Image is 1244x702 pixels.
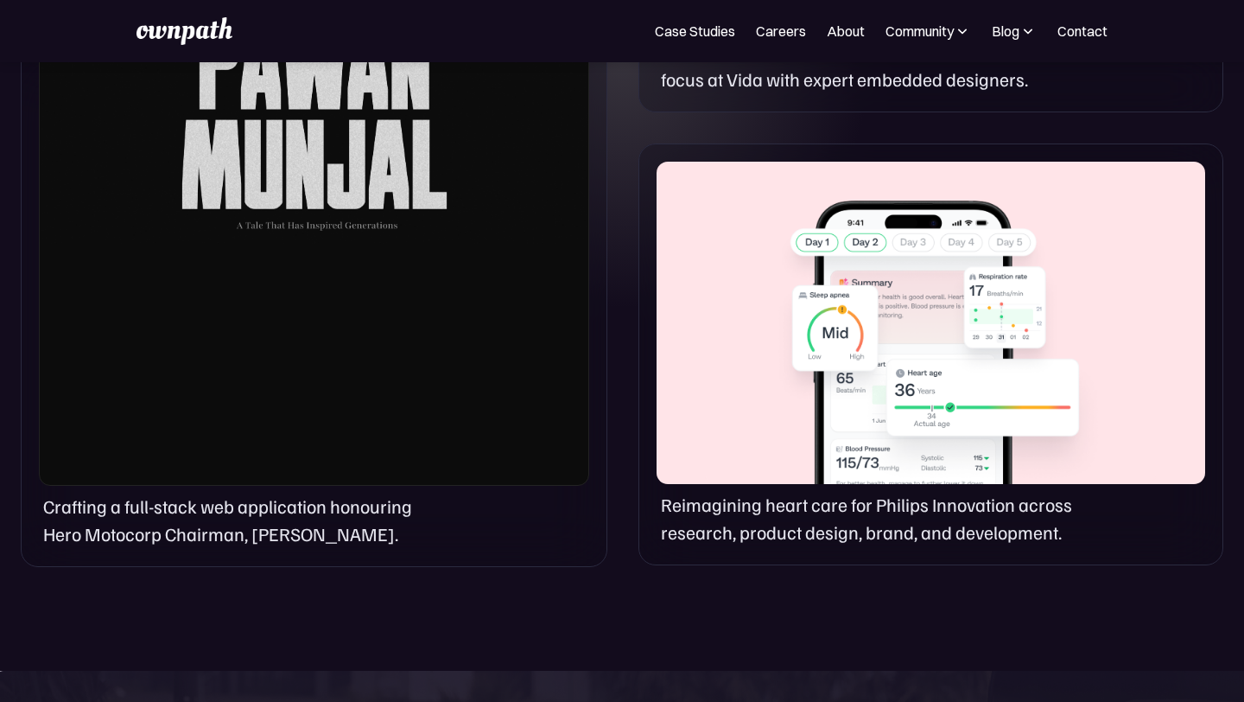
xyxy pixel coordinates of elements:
[655,21,735,41] a: Case Studies
[992,21,1037,41] div: Blog
[756,21,806,41] a: Careers
[885,21,954,41] div: Community
[661,38,1086,94] p: Driving accelerated execution and sharper product focus at Vida with expert embedded designers.
[827,21,865,41] a: About
[1057,21,1108,41] a: Contact
[43,493,436,549] p: Crafting a full-stack web application honouring Hero Motocorp Chairman, [PERSON_NAME].
[992,21,1019,41] div: Blog
[661,491,1086,547] p: Reimagining heart care for Philips Innovation across research, product design, brand, and develop...
[885,21,971,41] div: Community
